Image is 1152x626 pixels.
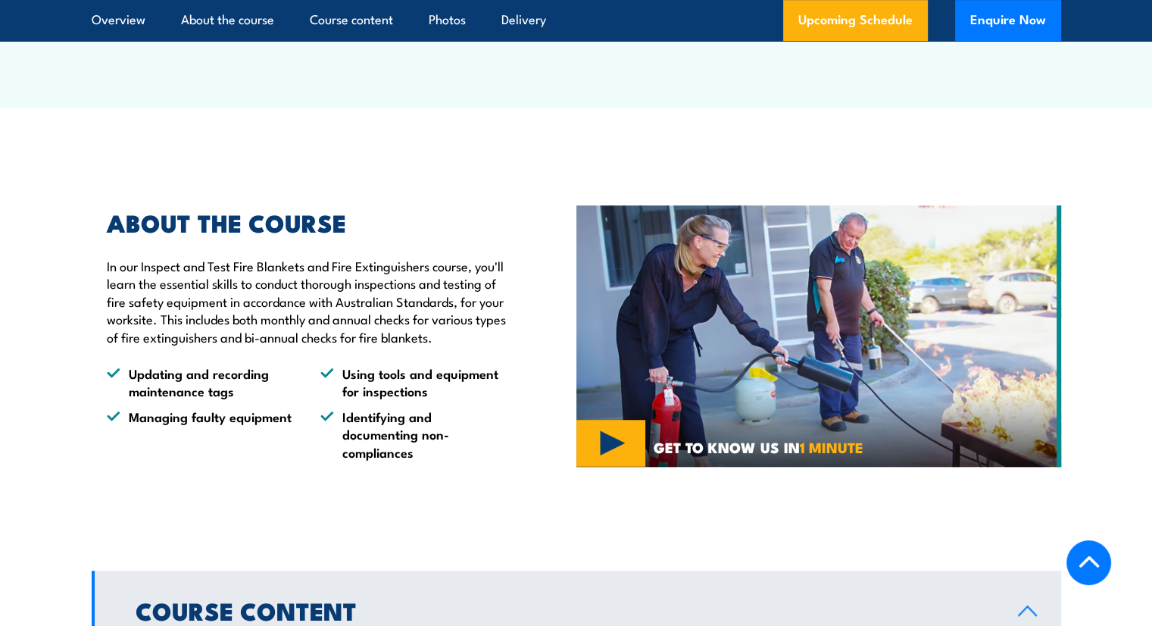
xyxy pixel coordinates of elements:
strong: 1 MINUTE [800,436,863,458]
span: GET TO KNOW US IN [654,440,863,454]
li: Identifying and documenting non-compliances [320,408,507,461]
p: In our Inspect and Test Fire Blankets and Fire Extinguishers course, you'll learn the essential s... [107,257,507,346]
li: Managing faulty equipment [107,408,293,461]
img: Fire Safety Training [576,205,1061,468]
li: Using tools and equipment for inspections [320,365,507,400]
li: Updating and recording maintenance tags [107,365,293,400]
h2: ABOUT THE COURSE [107,211,507,233]
h2: Course Content [136,599,994,621]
